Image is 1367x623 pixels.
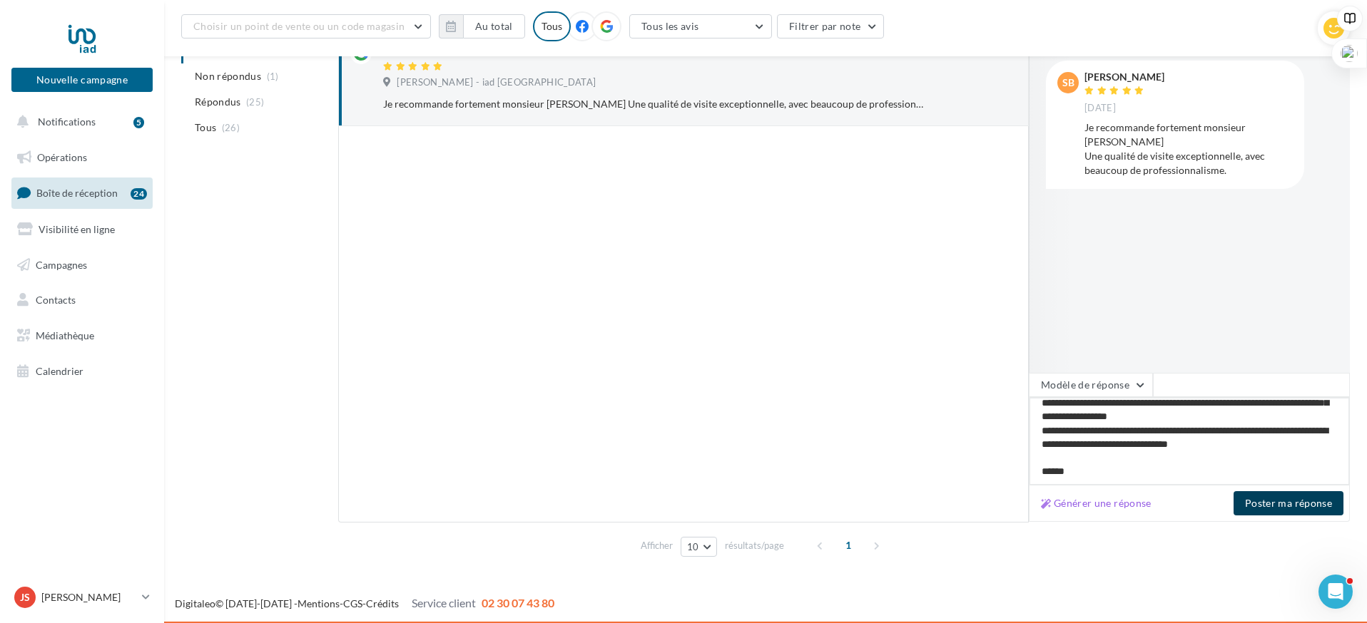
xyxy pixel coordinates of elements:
a: Contacts [9,285,156,315]
span: © [DATE]-[DATE] - - - [175,597,554,609]
span: (25) [246,96,264,108]
a: Crédits [366,597,399,609]
span: JS [20,590,30,604]
span: Non répondus [195,69,261,83]
span: (26) [222,122,240,133]
span: Boîte de réception [36,187,118,199]
a: CGS [343,597,362,609]
button: Notifications 5 [9,107,150,137]
button: Modèle de réponse [1029,373,1153,397]
button: 10 [681,537,717,557]
button: Tous les avis [629,14,772,38]
span: sb [1062,76,1074,90]
a: Mentions [298,597,340,609]
a: Médiathèque [9,321,156,351]
p: [PERSON_NAME] [41,590,136,604]
span: Opérations [37,151,87,163]
div: [PERSON_NAME] [1084,72,1164,82]
div: Tous [533,11,571,41]
span: résultats/page [725,539,784,552]
button: Au total [439,14,525,38]
a: Opérations [9,143,156,173]
div: Je recommande fortement monsieur [PERSON_NAME] Une qualité de visite exceptionnelle, avec beaucou... [383,97,923,111]
span: Choisir un point de vente ou un code magasin [193,20,405,32]
span: Tous [195,120,216,135]
iframe: Intercom live chat [1318,575,1353,609]
button: Générer une réponse [1035,495,1157,512]
div: Je recommande fortement monsieur [PERSON_NAME] Une qualité de visite exceptionnelle, avec beaucou... [1084,120,1293,177]
span: [PERSON_NAME] - iad [GEOGRAPHIC_DATA] [397,76,596,89]
div: 5 [133,117,144,128]
a: JS [PERSON_NAME] [11,584,153,611]
span: Notifications [38,115,96,128]
a: Campagnes [9,250,156,280]
span: Calendrier [36,365,83,377]
a: Boîte de réception24 [9,177,156,208]
div: 24 [131,188,147,200]
span: 1 [837,534,860,557]
span: (1) [267,71,279,82]
span: Répondus [195,95,241,109]
span: Service client [412,596,476,609]
span: 10 [687,541,699,552]
button: Nouvelle campagne [11,68,153,92]
a: Digitaleo [175,597,215,609]
button: Au total [463,14,525,38]
span: 02 30 07 43 80 [482,596,554,609]
span: [DATE] [1084,102,1116,115]
button: Poster ma réponse [1234,491,1343,515]
a: Calendrier [9,356,156,386]
a: Visibilité en ligne [9,215,156,244]
span: Campagnes [36,258,87,270]
span: Médiathèque [36,329,94,341]
button: Choisir un point de vente ou un code magasin [181,14,431,38]
span: Contacts [36,294,76,306]
span: Visibilité en ligne [39,223,115,235]
span: Tous les avis [641,20,699,32]
span: Afficher [641,539,673,552]
button: Filtrer par note [777,14,885,38]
